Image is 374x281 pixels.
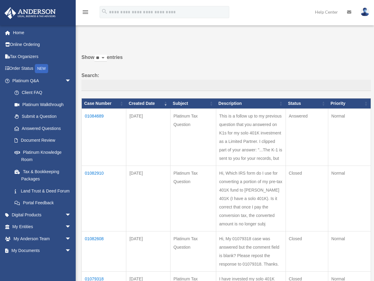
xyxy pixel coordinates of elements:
select: Showentries [94,55,107,62]
a: Digital Productsarrow_drop_down [4,209,80,221]
a: Answered Questions [8,122,74,134]
td: Platinum Tax Question [170,231,216,272]
a: My Entitiesarrow_drop_down [4,221,80,233]
a: Platinum Knowledge Room [8,146,77,166]
label: Show entries [81,53,371,68]
i: menu [82,8,89,16]
img: Anderson Advisors Platinum Portal [3,7,58,19]
a: Tax Organizers [4,50,80,63]
span: arrow_drop_down [65,257,77,269]
div: NEW [35,64,48,73]
th: Case Number: activate to sort column ascending [82,99,126,109]
td: [DATE] [126,109,170,166]
td: 01082910 [82,166,126,231]
td: Platinum Tax Question [170,166,216,231]
label: Search: [81,71,371,91]
td: Normal [328,109,371,166]
td: Platinum Tax Question [170,109,216,166]
a: Document Review [8,134,77,147]
a: Online Ordering [4,39,80,51]
i: search [101,8,108,15]
th: Priority: activate to sort column ascending [328,99,371,109]
th: Created Date: activate to sort column ascending [126,99,170,109]
span: arrow_drop_down [65,209,77,221]
a: Order StatusNEW [4,63,80,75]
a: Portal Feedback [8,197,77,209]
td: Normal [328,166,371,231]
th: Status: activate to sort column ascending [286,99,328,109]
a: Client FAQ [8,87,77,99]
td: [DATE] [126,166,170,231]
td: Answered [286,109,328,166]
td: This is a follow up to my previous question that you answered on K1s for my solo 401K investment ... [216,109,286,166]
a: Land Trust & Deed Forum [8,185,77,197]
a: Platinum Q&Aarrow_drop_down [4,75,77,87]
a: menu [82,11,89,16]
th: Description: activate to sort column ascending [216,99,286,109]
span: arrow_drop_down [65,75,77,87]
a: Platinum Walkthrough [8,99,77,111]
span: arrow_drop_down [65,233,77,245]
td: 01084689 [82,109,126,166]
td: Hi, My 01079318 case was answered but the comment field is blank? Please repost the response to 0... [216,231,286,272]
a: Submit a Question [8,111,77,123]
a: Tax & Bookkeeping Packages [8,166,77,185]
input: Search: [81,80,371,91]
a: Home [4,27,80,39]
td: Closed [286,166,328,231]
th: Subject: activate to sort column ascending [170,99,216,109]
a: Online Learningarrow_drop_down [4,257,80,269]
img: User Pic [360,8,369,16]
td: Closed [286,231,328,272]
span: arrow_drop_down [65,221,77,233]
a: My Documentsarrow_drop_down [4,245,80,257]
td: Normal [328,231,371,272]
span: arrow_drop_down [65,245,77,257]
td: Hi, Which IRS form do I use for converting a portion of my pre-tax 401K fund to [PERSON_NAME] 401... [216,166,286,231]
a: My Anderson Teamarrow_drop_down [4,233,80,245]
td: [DATE] [126,231,170,272]
td: 01082608 [82,231,126,272]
